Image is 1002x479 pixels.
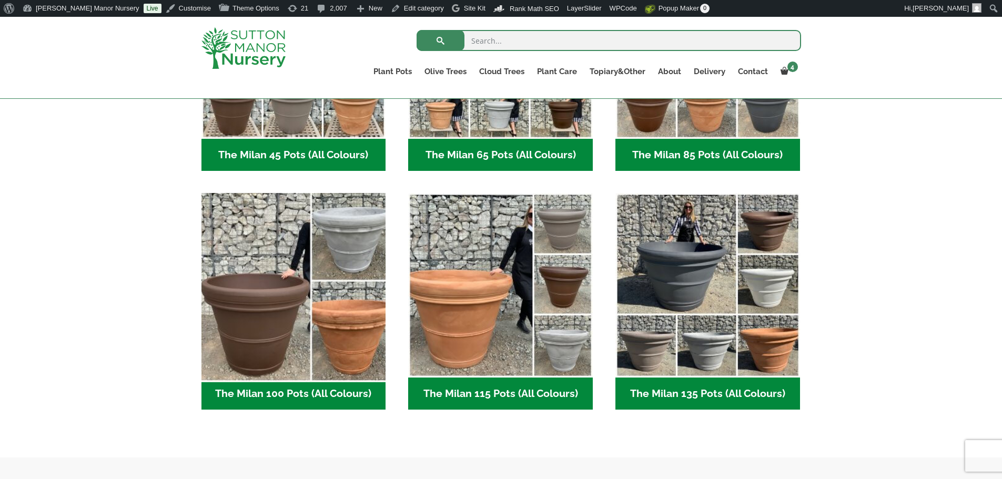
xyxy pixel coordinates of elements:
[774,64,801,79] a: 4
[652,64,687,79] a: About
[144,4,161,13] a: Live
[787,62,798,72] span: 4
[464,4,485,12] span: Site Kit
[367,64,418,79] a: Plant Pots
[201,27,286,69] img: logo
[201,193,386,410] a: Visit product category The Milan 100 Pots (All Colours)
[408,193,593,410] a: Visit product category The Milan 115 Pots (All Colours)
[615,193,800,378] img: The Milan 135 Pots (All Colours)
[473,64,531,79] a: Cloud Trees
[687,64,732,79] a: Delivery
[510,5,559,13] span: Rank Math SEO
[417,30,801,51] input: Search...
[615,139,800,171] h2: The Milan 85 Pots (All Colours)
[418,64,473,79] a: Olive Trees
[615,378,800,410] h2: The Milan 135 Pots (All Colours)
[201,139,386,171] h2: The Milan 45 Pots (All Colours)
[408,139,593,171] h2: The Milan 65 Pots (All Colours)
[408,378,593,410] h2: The Milan 115 Pots (All Colours)
[531,64,583,79] a: Plant Care
[197,189,390,382] img: The Milan 100 Pots (All Colours)
[615,193,800,410] a: Visit product category The Milan 135 Pots (All Colours)
[201,378,386,410] h2: The Milan 100 Pots (All Colours)
[583,64,652,79] a: Topiary&Other
[913,4,969,12] span: [PERSON_NAME]
[732,64,774,79] a: Contact
[700,4,710,13] span: 0
[408,193,593,378] img: The Milan 115 Pots (All Colours)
